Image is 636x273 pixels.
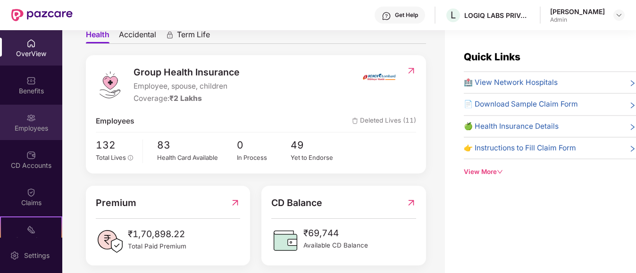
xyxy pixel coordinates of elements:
[96,227,124,256] img: PaidPremiumIcon
[464,51,520,63] span: Quick Links
[169,94,202,103] span: ₹2 Lakhs
[615,11,623,19] img: svg+xml;base64,PHN2ZyBpZD0iRHJvcGRvd24tMzJ4MzIiIHhtbG5zPSJodHRwOi8vd3d3LnczLm9yZy8yMDAwL3N2ZyIgd2...
[134,93,240,104] div: Coverage:
[451,9,456,21] span: L
[96,154,126,161] span: Total Lives
[86,30,109,43] span: Health
[464,142,576,154] span: 👉 Instructions to Fill Claim Form
[128,241,186,251] span: Total Paid Premium
[382,11,391,21] img: svg+xml;base64,PHN2ZyBpZD0iSGVscC0zMngzMiIgeG1sbnM9Imh0dHA6Ly93d3cudzMub3JnLzIwMDAvc3ZnIiB3aWR0aD...
[26,39,36,48] img: svg+xml;base64,PHN2ZyBpZD0iSG9tZSIgeG1sbnM9Imh0dHA6Ly93d3cudzMub3JnLzIwMDAvc3ZnIiB3aWR0aD0iMjAiIG...
[352,118,358,124] img: deleteIcon
[464,11,530,20] div: LOGIQ LABS PRIVATE LIMITED
[464,99,578,110] span: 📄 Download Sample Claim Form
[237,137,290,153] span: 0
[464,167,636,177] div: View More
[157,153,237,162] div: Health Card Available
[26,150,36,160] img: svg+xml;base64,PHN2ZyBpZD0iQ0RfQWNjb3VudHMiIGRhdGEtbmFtZT0iQ0QgQWNjb3VudHMiIHhtbG5zPSJodHRwOi8vd3...
[550,7,605,16] div: [PERSON_NAME]
[96,116,134,127] span: Employees
[237,153,290,162] div: In Process
[361,65,397,89] img: insurerIcon
[157,137,237,153] span: 83
[629,100,636,110] span: right
[352,116,416,127] span: Deleted Lives (11)
[128,227,186,241] span: ₹1,70,898.22
[96,71,124,99] img: logo
[26,225,36,234] img: svg+xml;base64,PHN2ZyB4bWxucz0iaHR0cDovL3d3dy53My5vcmcvMjAwMC9zdmciIHdpZHRoPSIyMSIgaGVpZ2h0PSIyMC...
[464,121,559,132] span: 🍏 Health Insurance Details
[128,155,133,160] span: info-circle
[550,16,605,24] div: Admin
[271,226,300,255] img: CDBalanceIcon
[134,65,240,80] span: Group Health Insurance
[303,226,368,240] span: ₹69,744
[629,79,636,88] span: right
[291,153,344,162] div: Yet to Endorse
[464,77,558,88] span: 🏥 View Network Hospitals
[134,81,240,92] span: Employee, spouse, children
[406,196,416,210] img: RedirectIcon
[629,123,636,132] span: right
[26,76,36,85] img: svg+xml;base64,PHN2ZyBpZD0iQmVuZWZpdHMiIHhtbG5zPSJodHRwOi8vd3d3LnczLm9yZy8yMDAwL3N2ZyIgd2lkdGg9Ij...
[21,251,52,260] div: Settings
[10,251,19,260] img: svg+xml;base64,PHN2ZyBpZD0iU2V0dGluZy0yMHgyMCIgeG1sbnM9Imh0dHA6Ly93d3cudzMub3JnLzIwMDAvc3ZnIiB3aW...
[96,196,136,210] span: Premium
[26,188,36,197] img: svg+xml;base64,PHN2ZyBpZD0iQ2xhaW0iIHhtbG5zPSJodHRwOi8vd3d3LnczLm9yZy8yMDAwL3N2ZyIgd2lkdGg9IjIwIi...
[629,144,636,154] span: right
[119,30,156,43] span: Accidental
[177,30,210,43] span: Term Life
[1,235,61,245] div: Stepathon
[26,113,36,123] img: svg+xml;base64,PHN2ZyBpZD0iRW1wbG95ZWVzIiB4bWxucz0iaHR0cDovL3d3dy53My5vcmcvMjAwMC9zdmciIHdpZHRoPS...
[271,196,322,210] span: CD Balance
[395,11,418,19] div: Get Help
[96,137,136,153] span: 132
[11,9,73,21] img: New Pazcare Logo
[291,137,344,153] span: 49
[406,66,416,75] img: RedirectIcon
[497,169,503,175] span: down
[230,196,240,210] img: RedirectIcon
[166,31,174,39] div: animation
[303,240,368,250] span: Available CD Balance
